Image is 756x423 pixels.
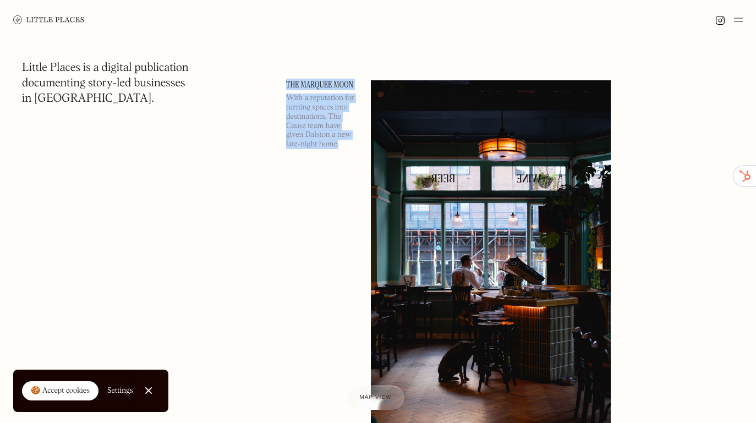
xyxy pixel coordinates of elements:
div: 🍪 Accept cookies [31,386,90,397]
h1: Little Places is a digital publication documenting story-led businesses in [GEOGRAPHIC_DATA]. [22,61,189,107]
div: Settings [107,387,133,394]
a: The Marquee Moon [286,80,358,89]
span: Map view [360,394,392,400]
p: With a reputation for turning spaces into destinations, The Cause team have given Dalston a new l... [286,94,358,149]
a: Close Cookie Popup [138,380,160,402]
a: 🍪 Accept cookies [22,381,98,401]
a: Map view [347,386,405,410]
a: Settings [107,378,133,403]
